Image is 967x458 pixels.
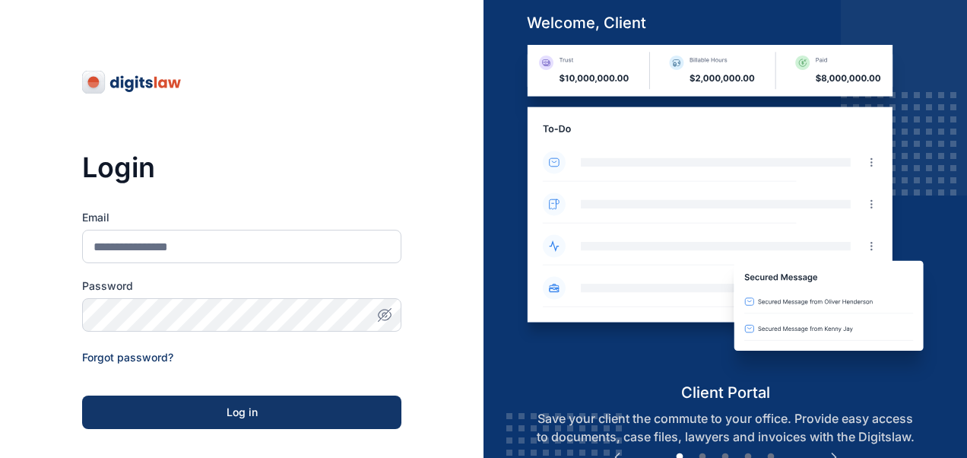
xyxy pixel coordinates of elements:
[106,405,377,420] div: Log in
[515,45,937,382] img: client-portal
[515,12,937,33] h5: welcome, client
[515,409,937,446] p: Save your client the commute to your office. Provide easy access to documents, case files, lawyer...
[515,382,937,403] h5: client portal
[82,351,173,364] a: Forgot password?
[82,152,401,183] h3: Login
[82,70,182,94] img: digitslaw-logo
[82,396,401,429] button: Log in
[82,210,401,225] label: Email
[82,278,401,294] label: Password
